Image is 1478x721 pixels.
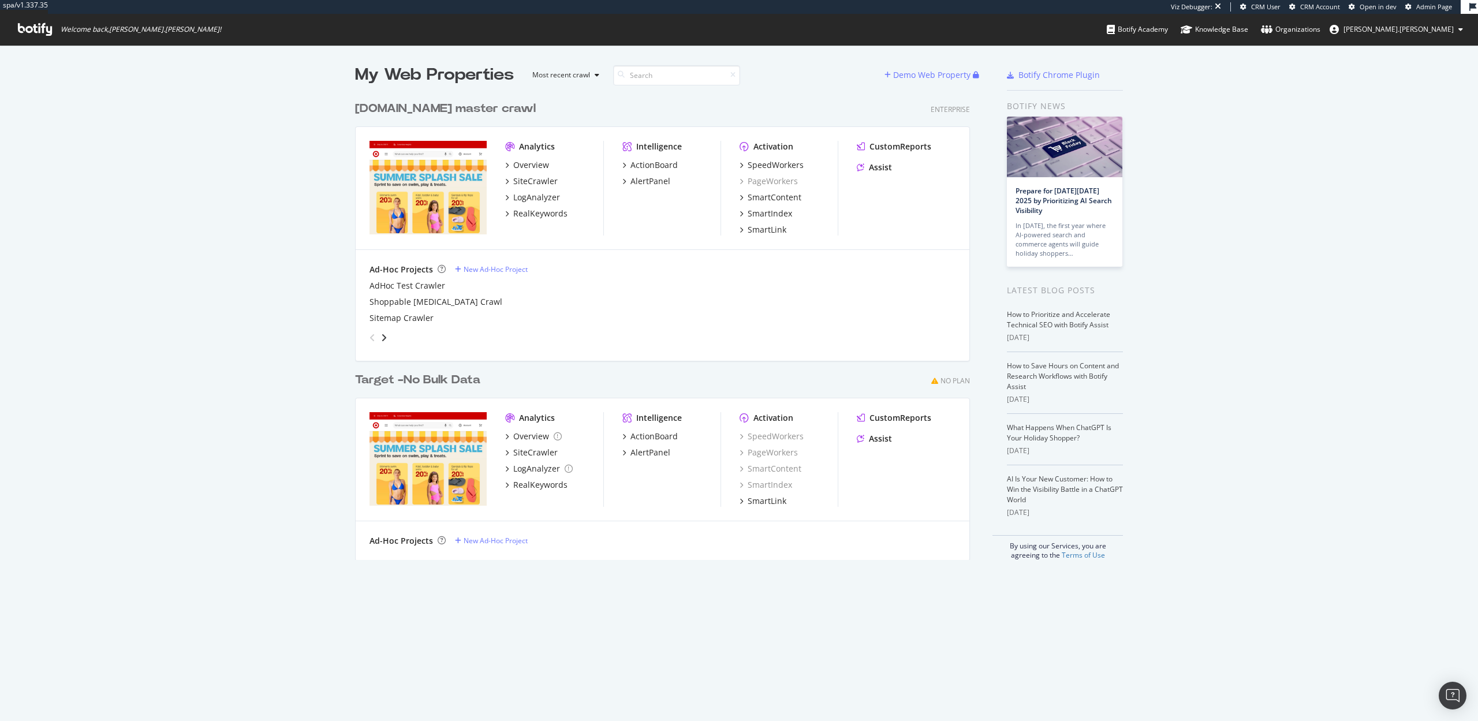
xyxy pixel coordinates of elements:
[1349,2,1397,12] a: Open in dev
[740,447,798,458] div: PageWorkers
[1300,2,1340,11] span: CRM Account
[857,412,931,424] a: CustomReports
[1007,69,1100,81] a: Botify Chrome Plugin
[532,72,590,79] div: Most recent crawl
[505,479,568,491] a: RealKeywords
[1261,14,1320,45] a: Organizations
[748,208,792,219] div: SmartIndex
[753,141,793,152] div: Activation
[365,328,380,347] div: angle-left
[61,25,221,34] span: Welcome back, [PERSON_NAME].[PERSON_NAME] !
[869,433,892,444] div: Assist
[931,104,970,114] div: Enterprise
[455,536,528,546] a: New Ad-Hoc Project
[1007,361,1119,391] a: How to Save Hours on Content and Research Workflows with Botify Assist
[505,159,549,171] a: Overview
[636,141,682,152] div: Intelligence
[513,479,568,491] div: RealKeywords
[1007,507,1123,518] div: [DATE]
[753,412,793,424] div: Activation
[740,431,804,442] a: SpeedWorkers
[355,100,540,117] a: [DOMAIN_NAME] master crawl
[630,175,670,187] div: AlertPanel
[513,463,560,475] div: LogAnalyzer
[369,141,487,234] img: www.target.com
[505,463,573,475] a: LogAnalyzer
[1240,2,1281,12] a: CRM User
[513,208,568,219] div: RealKeywords
[740,159,804,171] a: SpeedWorkers
[740,175,798,187] a: PageWorkers
[519,141,555,152] div: Analytics
[505,447,558,458] a: SiteCrawler
[869,141,931,152] div: CustomReports
[369,412,487,506] img: targetsecondary.com
[622,431,678,442] a: ActionBoard
[622,175,670,187] a: AlertPanel
[1405,2,1452,12] a: Admin Page
[505,192,560,203] a: LogAnalyzer
[513,192,560,203] div: LogAnalyzer
[1107,14,1168,45] a: Botify Academy
[369,264,433,275] div: Ad-Hoc Projects
[1007,309,1110,330] a: How to Prioritize and Accelerate Technical SEO with Botify Assist
[369,296,502,308] a: Shoppable [MEDICAL_DATA] Crawl
[630,447,670,458] div: AlertPanel
[740,192,801,203] a: SmartContent
[513,431,549,442] div: Overview
[1007,446,1123,456] div: [DATE]
[740,463,801,475] a: SmartContent
[1016,221,1114,258] div: In [DATE], the first year where AI-powered search and commerce agents will guide holiday shoppers…
[622,447,670,458] a: AlertPanel
[519,412,555,424] div: Analytics
[869,412,931,424] div: CustomReports
[369,280,445,292] a: AdHoc Test Crawler
[748,224,786,236] div: SmartLink
[622,159,678,171] a: ActionBoard
[740,224,786,236] a: SmartLink
[1007,333,1123,343] div: [DATE]
[613,65,740,85] input: Search
[630,159,678,171] div: ActionBoard
[1062,550,1105,560] a: Terms of Use
[355,372,480,388] div: Target -No Bulk Data
[1007,117,1122,177] img: Prepare for Black Friday 2025 by Prioritizing AI Search Visibility
[380,332,388,343] div: angle-right
[893,69,971,81] div: Demo Web Property
[355,87,979,560] div: grid
[1181,24,1248,35] div: Knowledge Base
[369,535,433,547] div: Ad-Hoc Projects
[355,372,485,388] a: Target -No Bulk Data
[369,312,434,324] a: Sitemap Crawler
[740,495,786,507] a: SmartLink
[1181,14,1248,45] a: Knowledge Base
[523,66,604,84] button: Most recent crawl
[505,208,568,219] a: RealKeywords
[857,433,892,444] a: Assist
[748,192,801,203] div: SmartContent
[455,264,528,274] a: New Ad-Hoc Project
[1018,69,1100,81] div: Botify Chrome Plugin
[740,208,792,219] a: SmartIndex
[355,100,536,117] div: [DOMAIN_NAME] master crawl
[1007,423,1111,443] a: What Happens When ChatGPT Is Your Holiday Shopper?
[857,162,892,173] a: Assist
[869,162,892,173] div: Assist
[1171,2,1212,12] div: Viz Debugger:
[1107,24,1168,35] div: Botify Academy
[1343,24,1454,34] span: robert.salerno
[748,159,804,171] div: SpeedWorkers
[636,412,682,424] div: Intelligence
[355,63,514,87] div: My Web Properties
[1360,2,1397,11] span: Open in dev
[940,376,970,386] div: No Plan
[884,66,973,84] button: Demo Web Property
[1289,2,1340,12] a: CRM Account
[740,479,792,491] a: SmartIndex
[1320,20,1472,39] button: [PERSON_NAME].[PERSON_NAME]
[1016,186,1112,215] a: Prepare for [DATE][DATE] 2025 by Prioritizing AI Search Visibility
